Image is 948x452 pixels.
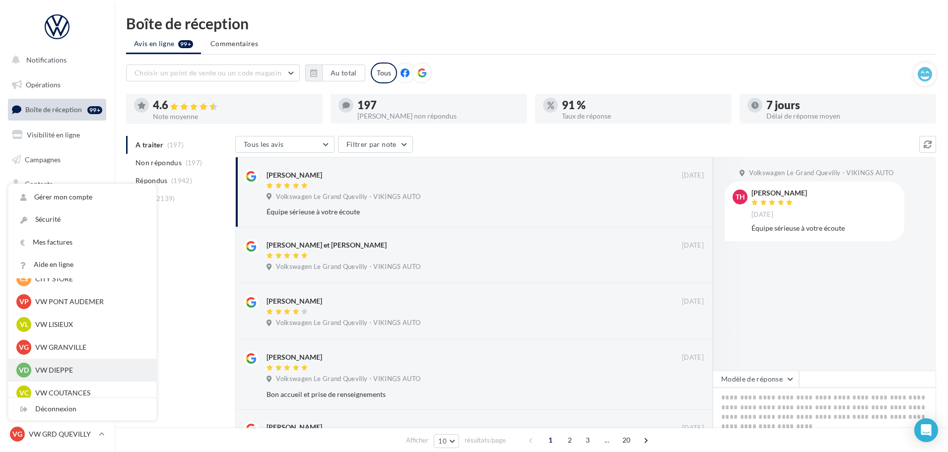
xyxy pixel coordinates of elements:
a: Campagnes DataOnDemand [6,281,108,310]
div: 99+ [87,106,102,114]
div: 7 jours [766,100,928,111]
span: ... [599,432,615,448]
span: (197) [186,159,203,167]
div: [PERSON_NAME] [267,422,322,432]
span: TH [736,192,745,202]
span: 1 [542,432,558,448]
button: Au total [305,65,365,81]
div: 4.6 [153,100,315,111]
span: (1942) [171,177,192,185]
span: VC [19,388,29,398]
span: [DATE] [682,171,704,180]
span: [DATE] [682,424,704,433]
button: Au total [322,65,365,81]
a: Calendrier [6,223,108,244]
div: 197 [357,100,519,111]
div: [PERSON_NAME] [267,296,322,306]
a: Gérer mon compte [8,186,156,208]
a: PLV et print personnalisable [6,248,108,277]
span: Boîte de réception [25,105,82,114]
span: [DATE] [682,241,704,250]
span: Répondus [135,176,168,186]
span: 3 [580,432,596,448]
div: Tous [371,63,397,83]
span: VP [19,297,29,307]
a: Visibilité en ligne [6,125,108,145]
span: VD [19,365,29,375]
span: VG [19,342,29,352]
div: [PERSON_NAME] non répondus [357,113,519,120]
button: Notifications [6,50,104,70]
span: [DATE] [751,210,773,219]
div: Bon accueil et prise de renseignements [267,389,639,399]
span: 20 [618,432,635,448]
p: VW DIEPPE [35,365,144,375]
span: Volkswagen Le Grand Quevilly - VIKINGS AUTO [276,319,420,327]
div: [PERSON_NAME] et [PERSON_NAME] [267,240,387,250]
button: Choisir un point de vente ou un code magasin [126,65,300,81]
p: VW LISIEUX [35,320,144,329]
div: Équipe sérieuse à votre écoute [267,207,639,217]
span: VG [12,429,22,439]
p: CITY STORE [35,274,144,284]
div: Délai de réponse moyen [766,113,928,120]
span: Volkswagen Le Grand Quevilly - VIKINGS AUTO [749,169,893,178]
span: 10 [438,437,447,445]
span: Volkswagen Le Grand Quevilly - VIKINGS AUTO [276,193,420,201]
span: Commentaires [210,39,258,49]
span: Opérations [26,80,61,89]
div: Open Intercom Messenger [914,418,938,442]
span: Non répondus [135,158,182,168]
div: Déconnexion [8,398,156,420]
p: VW COUTANCES [35,388,144,398]
span: Afficher [406,436,428,445]
div: Note moyenne [153,113,315,120]
div: Taux de réponse [562,113,724,120]
div: [PERSON_NAME] [267,170,322,180]
span: 2 [562,432,578,448]
button: Filtrer par note [338,136,413,153]
span: [DATE] [682,297,704,306]
span: Choisir un point de vente ou un code magasin [135,68,281,77]
a: Opérations [6,74,108,95]
a: Mes factures [8,231,156,254]
div: [PERSON_NAME] [267,352,322,362]
button: Modèle de réponse [713,371,799,387]
span: [DATE] [682,353,704,362]
span: Volkswagen Le Grand Quevilly - VIKINGS AUTO [276,262,420,271]
button: Tous les avis [235,136,335,153]
a: Contacts [6,174,108,194]
span: Contacts [25,180,53,188]
span: Visibilité en ligne [27,130,80,139]
a: Médiathèque [6,198,108,219]
p: VW GRANVILLE [35,342,144,352]
span: VL [20,320,28,329]
div: 91 % [562,100,724,111]
a: Aide en ligne [8,254,156,276]
span: résultats/page [465,436,506,445]
a: Campagnes [6,149,108,170]
span: CS [20,274,28,284]
button: 10 [434,434,459,448]
a: Boîte de réception99+ [6,99,108,120]
p: VW GRD QUEVILLY [29,429,95,439]
p: VW PONT AUDEMER [35,297,144,307]
div: [PERSON_NAME] [751,190,807,196]
span: Tous les avis [244,140,284,148]
div: Équipe sérieuse à votre écoute [751,223,896,233]
span: (2139) [154,194,175,202]
a: VG VW GRD QUEVILLY [8,425,106,444]
span: Campagnes [25,155,61,163]
a: Sécurité [8,208,156,231]
span: Volkswagen Le Grand Quevilly - VIKINGS AUTO [276,375,420,384]
span: Notifications [26,56,67,64]
div: Boîte de réception [126,16,936,31]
